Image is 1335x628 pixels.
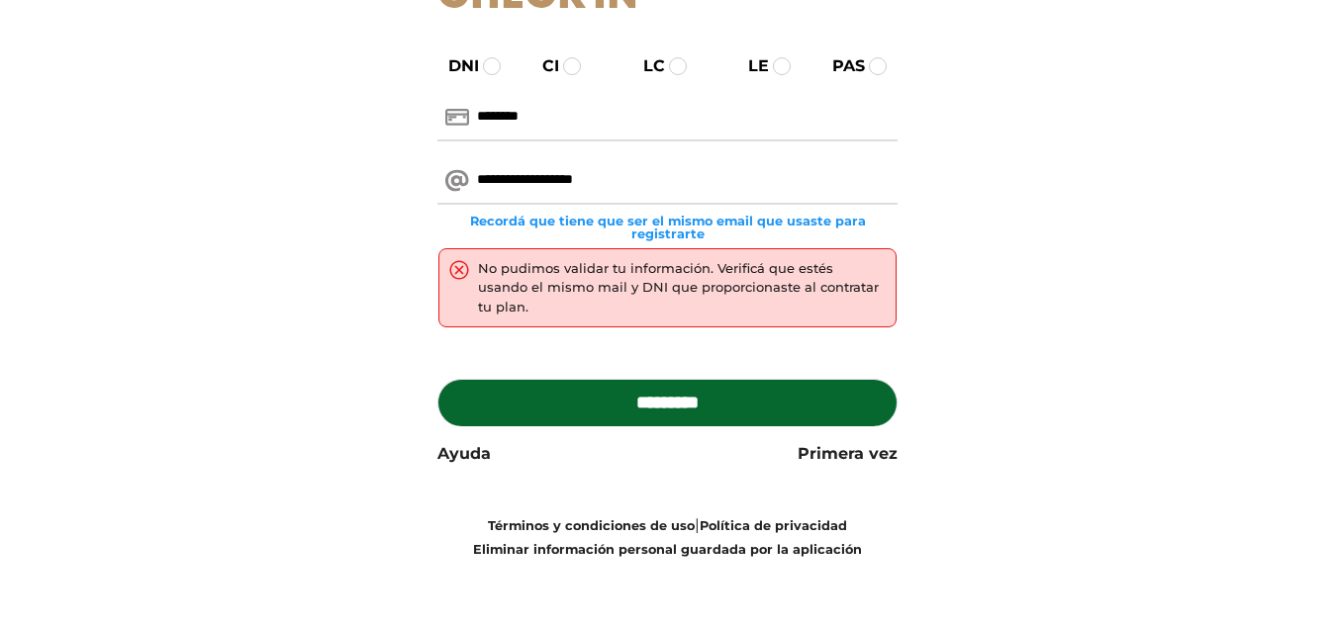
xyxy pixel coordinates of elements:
[437,442,491,466] a: Ayuda
[798,442,898,466] a: Primera vez
[430,54,479,78] label: DNI
[700,518,847,533] a: Política de privacidad
[488,518,695,533] a: Términos y condiciones de uso
[625,54,665,78] label: LC
[478,259,886,317] div: No pudimos validar tu información. Verificá que estés usando el mismo mail y DNI que proporcionas...
[423,513,912,561] div: |
[437,215,898,240] small: Recordá que tiene que ser el mismo email que usaste para registrarte
[730,54,769,78] label: LE
[524,54,559,78] label: CI
[814,54,865,78] label: PAS
[473,542,862,557] a: Eliminar información personal guardada por la aplicación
